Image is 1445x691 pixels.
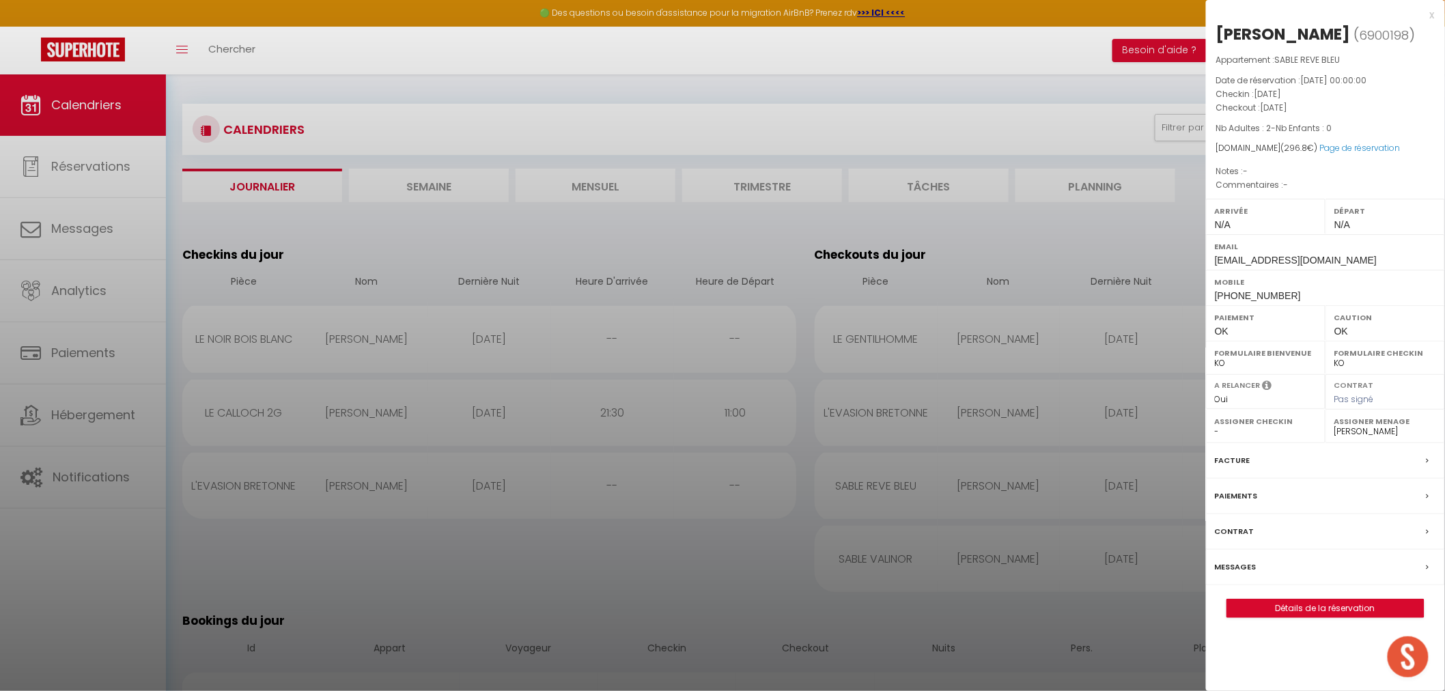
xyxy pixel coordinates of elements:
[1216,23,1351,45] div: [PERSON_NAME]
[1206,7,1435,23] div: x
[1215,414,1317,428] label: Assigner Checkin
[1334,346,1436,360] label: Formulaire Checkin
[1276,122,1332,134] span: Nb Enfants : 0
[1216,178,1435,192] p: Commentaires :
[1215,346,1317,360] label: Formulaire Bienvenue
[1301,74,1367,86] span: [DATE] 00:00:00
[1334,414,1436,428] label: Assigner Menage
[1216,53,1435,67] p: Appartement :
[1215,524,1254,539] label: Contrat
[1334,393,1374,405] span: Pas signé
[1215,255,1377,266] span: [EMAIL_ADDRESS][DOMAIN_NAME]
[1216,165,1435,178] p: Notes :
[1215,275,1436,289] label: Mobile
[1215,219,1231,230] span: N/A
[1334,204,1436,218] label: Départ
[1354,25,1416,44] span: ( )
[1215,453,1250,468] label: Facture
[1334,380,1374,389] label: Contrat
[1215,489,1258,503] label: Paiements
[1216,74,1435,87] p: Date de réservation :
[1215,560,1257,574] label: Messages
[1334,219,1350,230] span: N/A
[1216,101,1435,115] p: Checkout :
[1275,54,1341,66] span: SABLE REVE BLEU
[1263,380,1272,395] i: Sélectionner OUI si vous souhaiter envoyer les séquences de messages post-checkout
[1281,142,1318,154] span: ( €)
[1215,326,1229,337] span: OK
[1360,27,1409,44] span: 6900198
[1320,142,1401,154] a: Page de réservation
[1334,311,1436,324] label: Caution
[1226,599,1425,618] button: Détails de la réservation
[1284,179,1289,191] span: -
[1215,204,1317,218] label: Arrivée
[1388,636,1429,677] div: Ouvrir le chat
[1334,326,1348,337] span: OK
[1216,142,1435,155] div: [DOMAIN_NAME]
[1215,240,1436,253] label: Email
[1244,165,1248,177] span: -
[1215,311,1317,324] label: Paiement
[1254,88,1282,100] span: [DATE]
[1215,290,1301,301] span: [PHONE_NUMBER]
[1261,102,1288,113] span: [DATE]
[1215,380,1261,391] label: A relancer
[1227,600,1424,617] a: Détails de la réservation
[1216,87,1435,101] p: Checkin :
[1216,122,1435,135] p: -
[1285,142,1308,154] span: 296.8
[1216,122,1272,134] span: Nb Adultes : 2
